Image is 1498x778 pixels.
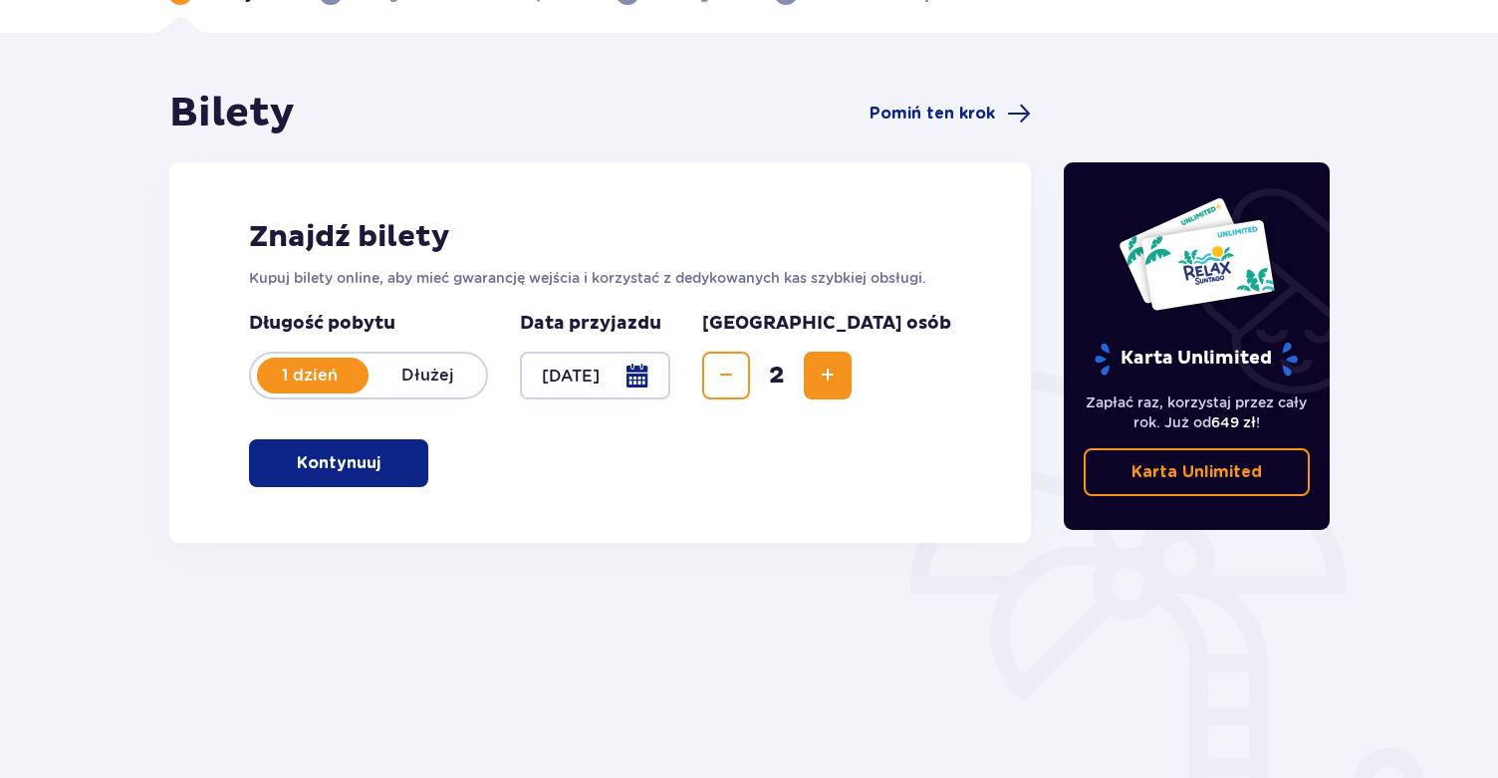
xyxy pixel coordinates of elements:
[249,312,488,336] p: Długość pobytu
[297,452,380,474] p: Kontynuuj
[1211,414,1256,430] span: 649 zł
[251,365,369,387] p: 1 dzień
[249,218,951,256] h2: Znajdź bilety
[754,361,800,390] span: 2
[870,102,1031,126] a: Pomiń ten krok
[249,268,951,288] p: Kupuj bilety online, aby mieć gwarancję wejścia i korzystać z dedykowanych kas szybkiej obsługi.
[1131,461,1262,483] p: Karta Unlimited
[1084,392,1311,432] p: Zapłać raz, korzystaj przez cały rok. Już od !
[870,103,995,125] span: Pomiń ten krok
[520,312,661,336] p: Data przyjazdu
[249,439,428,487] button: Kontynuuj
[1084,448,1311,496] a: Karta Unlimited
[702,312,951,336] p: [GEOGRAPHIC_DATA] osób
[702,352,750,399] button: Decrease
[804,352,852,399] button: Increase
[1093,342,1300,377] p: Karta Unlimited
[169,89,295,138] h1: Bilety
[369,365,486,387] p: Dłużej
